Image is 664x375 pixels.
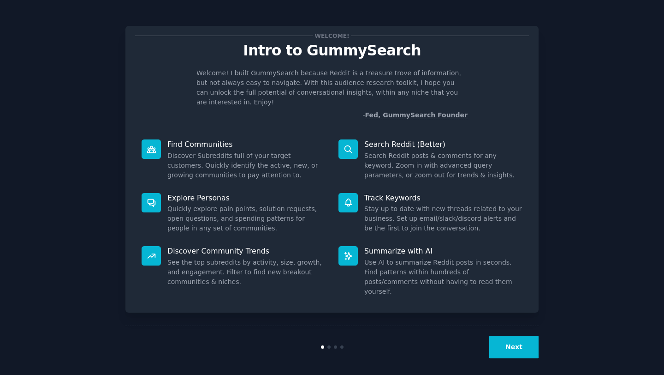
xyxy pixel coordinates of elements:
[167,151,326,180] dd: Discover Subreddits full of your target customers. Quickly identify the active, new, or growing c...
[364,246,522,256] p: Summarize with AI
[196,68,468,107] p: Welcome! I built GummySearch because Reddit is a treasure trove of information, but not always ea...
[135,42,529,59] p: Intro to GummySearch
[167,246,326,256] p: Discover Community Trends
[167,193,326,203] p: Explore Personas
[365,111,468,119] a: Fed, GummySearch Founder
[364,204,522,233] dd: Stay up to date with new threads related to your business. Set up email/slack/discord alerts and ...
[364,139,522,149] p: Search Reddit (Better)
[362,110,468,120] div: -
[167,258,326,287] dd: See the top subreddits by activity, size, growth, and engagement. Filter to find new breakout com...
[364,151,522,180] dd: Search Reddit posts & comments for any keyword. Zoom in with advanced query parameters, or zoom o...
[167,204,326,233] dd: Quickly explore pain points, solution requests, open questions, and spending patterns for people ...
[364,258,522,296] dd: Use AI to summarize Reddit posts in seconds. Find patterns within hundreds of posts/comments with...
[364,193,522,203] p: Track Keywords
[313,31,351,41] span: Welcome!
[489,336,539,358] button: Next
[167,139,326,149] p: Find Communities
